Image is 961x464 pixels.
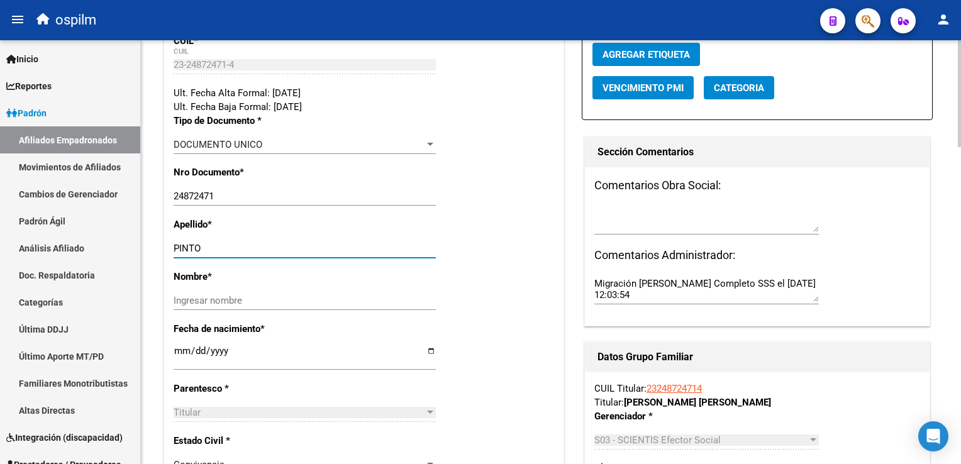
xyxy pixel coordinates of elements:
[174,86,554,100] div: Ult. Fecha Alta Formal: [DATE]
[174,407,201,418] span: Titular
[6,431,123,445] span: Integración (discapacidad)
[714,82,764,94] span: Categoria
[174,139,262,150] span: DOCUMENTO UNICO
[174,270,287,284] p: Nombre
[592,76,694,99] button: Vencimiento PMI
[624,397,771,408] strong: [PERSON_NAME] [PERSON_NAME]
[174,100,554,114] div: Ult. Fecha Baja Formal: [DATE]
[594,409,692,423] p: Gerenciador *
[603,82,684,94] span: Vencimiento PMI
[603,49,690,60] span: Agregar Etiqueta
[594,177,920,194] h3: Comentarios Obra Social:
[174,165,287,179] p: Nro Documento
[597,142,917,162] h1: Sección Comentarios
[174,34,287,48] p: CUIL
[597,347,917,367] h1: Datos Grupo Familiar
[6,52,38,66] span: Inicio
[918,421,948,451] div: Open Intercom Messenger
[594,434,721,446] span: S03 - SCIENTIS Efector Social
[6,79,52,93] span: Reportes
[592,43,700,66] button: Agregar Etiqueta
[704,76,774,99] button: Categoria
[174,218,287,231] p: Apellido
[174,322,287,336] p: Fecha de nacimiento
[55,6,96,34] span: ospilm
[936,12,951,27] mat-icon: person
[174,434,287,448] p: Estado Civil *
[6,106,47,120] span: Padrón
[174,114,287,128] p: Tipo de Documento *
[10,12,25,27] mat-icon: menu
[647,383,702,394] a: 23248724714
[594,382,920,409] div: CUIL Titular: Titular:
[174,382,287,395] p: Parentesco *
[594,246,920,264] h3: Comentarios Administrador:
